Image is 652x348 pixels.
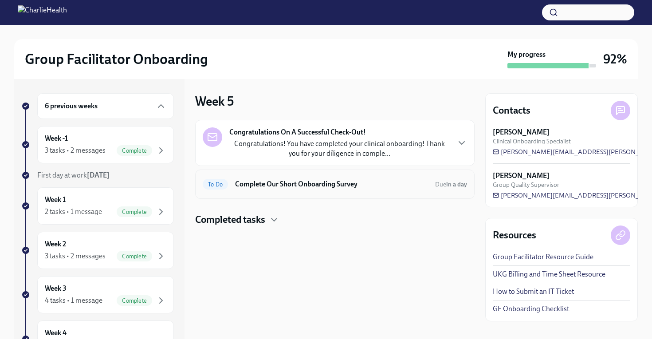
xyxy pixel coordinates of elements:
div: Completed tasks [195,213,475,226]
span: Group Quality Supervisor [493,181,559,189]
strong: [PERSON_NAME] [493,127,550,137]
a: Week -13 tasks • 2 messagesComplete [21,126,174,163]
strong: in a day [446,181,467,188]
a: How to Submit an IT Ticket [493,287,574,297]
h2: Group Facilitator Onboarding [25,50,208,68]
div: 3 tasks • 2 messages [45,146,106,155]
h4: Completed tasks [195,213,265,226]
h6: 6 previous weeks [45,101,98,111]
div: 4 tasks • 1 message [45,296,102,305]
h6: Week 2 [45,239,66,249]
h4: Contacts [493,104,530,117]
strong: Congratulations On A Successful Check-Out! [229,127,366,137]
span: Complete [117,147,152,154]
strong: [PERSON_NAME] [493,171,550,181]
a: GF Onboarding Checklist [493,304,569,314]
a: Week 12 tasks • 1 messageComplete [21,187,174,225]
h6: Week 4 [45,328,67,338]
a: Week 23 tasks • 2 messagesComplete [21,232,174,269]
div: 2 tasks • 1 message [45,207,102,217]
p: Congratulations! You have completed your clinical onboarding! Thank you for your diligence in com... [229,139,449,158]
span: September 30th, 2025 09:00 [435,180,467,189]
span: To Do [203,181,228,188]
h3: Week 5 [195,93,234,109]
strong: My progress [507,50,546,59]
img: CharlieHealth [18,5,67,20]
h6: Week 3 [45,284,67,293]
a: First day at work[DATE] [21,170,174,180]
span: Clinical Onboarding Specialist [493,137,571,146]
h6: Complete Our Short Onboarding Survey [235,179,428,189]
div: 3 tasks • 2 messages [45,251,106,261]
a: Week 34 tasks • 1 messageComplete [21,276,174,313]
div: 6 previous weeks [37,93,174,119]
h6: Week -1 [45,134,68,143]
a: Group Facilitator Resource Guide [493,252,593,262]
a: UKG Billing and Time Sheet Resource [493,269,605,279]
h6: Week 1 [45,195,66,205]
a: To DoComplete Our Short Onboarding SurveyDuein a day [203,177,467,191]
span: First day at work [37,171,110,179]
strong: [DATE] [87,171,110,179]
h3: 92% [603,51,627,67]
span: Complete [117,297,152,304]
span: Complete [117,253,152,260]
span: Complete [117,209,152,215]
h4: Resources [493,229,536,242]
span: Due [435,181,467,188]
